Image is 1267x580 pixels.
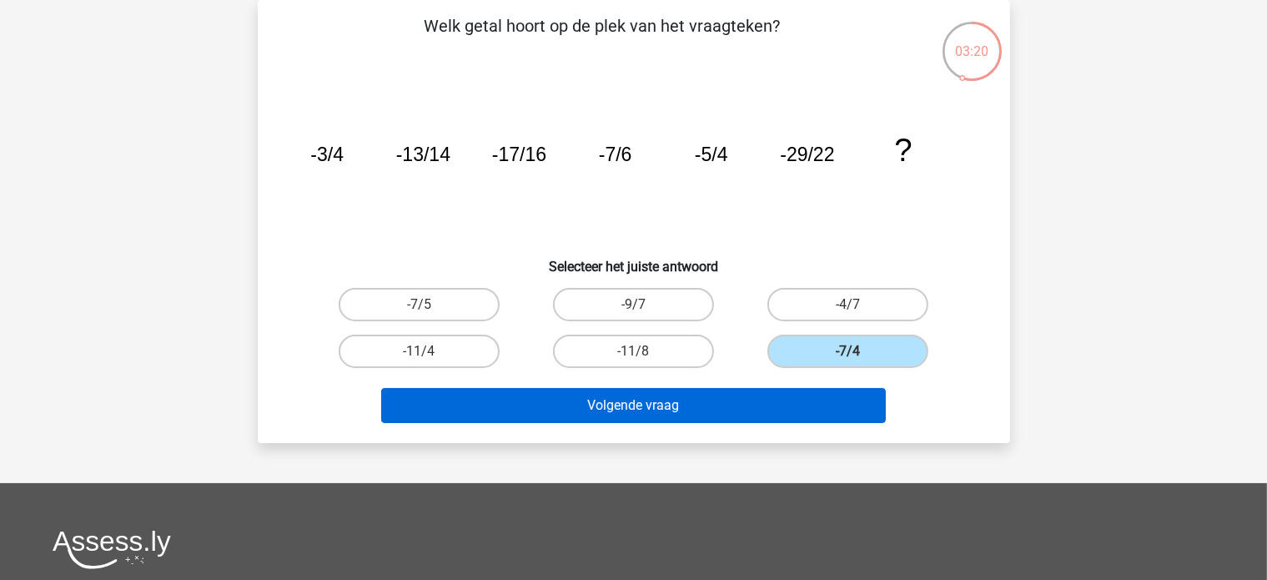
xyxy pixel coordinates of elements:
h6: Selecteer het juiste antwoord [284,245,983,275]
label: -7/4 [767,335,928,368]
p: Welk getal hoort op de plek van het vraagteken? [284,13,921,63]
label: -11/4 [339,335,500,368]
label: -4/7 [767,288,928,321]
label: -7/5 [339,288,500,321]
tspan: -17/16 [491,144,546,165]
tspan: -5/4 [694,144,727,165]
tspan: -13/14 [395,144,450,165]
tspan: -7/6 [598,144,631,165]
label: -11/8 [553,335,714,368]
div: 03:20 [941,20,1003,62]
tspan: -3/4 [310,144,344,165]
img: Assessly logo [53,530,171,569]
label: -9/7 [553,288,714,321]
tspan: ? [894,132,912,168]
tspan: -29/22 [780,144,834,165]
button: Volgende vraag [381,388,886,423]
